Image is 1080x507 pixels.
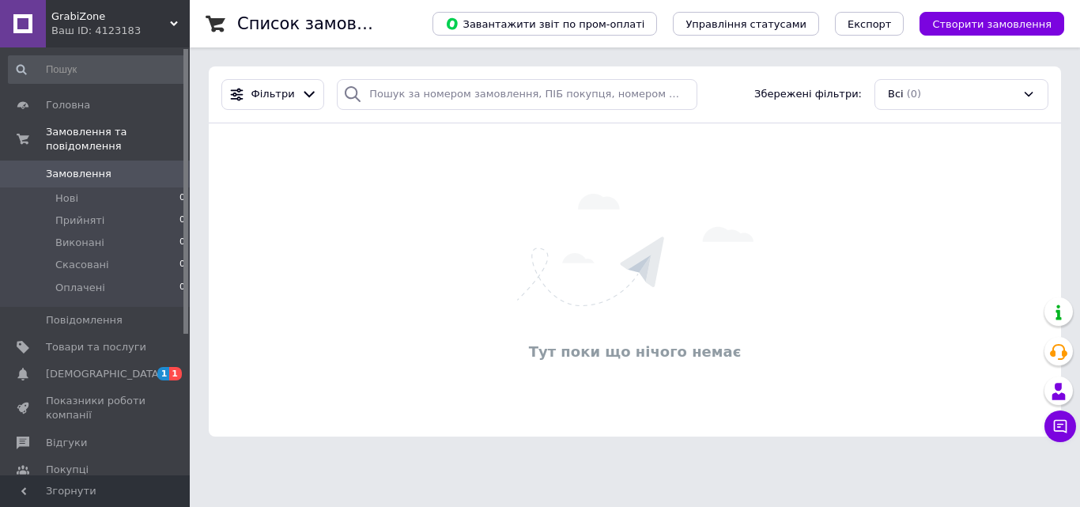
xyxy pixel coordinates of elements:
[55,236,104,250] span: Виконані
[46,167,111,181] span: Замовлення
[179,214,185,228] span: 0
[46,313,123,327] span: Повідомлення
[835,12,904,36] button: Експорт
[46,98,90,112] span: Головна
[848,18,892,30] span: Експорт
[179,191,185,206] span: 0
[685,18,806,30] span: Управління статусами
[46,436,87,450] span: Відгуки
[169,367,182,380] span: 1
[46,367,163,381] span: [DEMOGRAPHIC_DATA]
[445,17,644,31] span: Завантажити звіт по пром-оплаті
[55,258,109,272] span: Скасовані
[904,17,1064,29] a: Створити замовлення
[337,79,697,110] input: Пошук за номером замовлення, ПІБ покупця, номером телефону, Email, номером накладної
[432,12,657,36] button: Завантажити звіт по пром-оплаті
[55,281,105,295] span: Оплачені
[179,281,185,295] span: 0
[217,342,1053,361] div: Тут поки що нічого немає
[55,214,104,228] span: Прийняті
[55,191,78,206] span: Нові
[1044,411,1076,442] button: Чат з покупцем
[920,12,1064,36] button: Створити замовлення
[157,367,170,380] span: 1
[51,24,190,38] div: Ваш ID: 4123183
[907,88,921,100] span: (0)
[8,55,187,84] input: Пошук
[46,125,190,153] span: Замовлення та повідомлення
[179,236,185,250] span: 0
[179,258,185,272] span: 0
[251,87,295,102] span: Фільтри
[237,14,398,33] h1: Список замовлень
[46,340,146,354] span: Товари та послуги
[754,87,862,102] span: Збережені фільтри:
[932,18,1052,30] span: Створити замовлення
[673,12,819,36] button: Управління статусами
[46,463,89,477] span: Покупці
[888,87,904,102] span: Всі
[46,394,146,422] span: Показники роботи компанії
[51,9,170,24] span: GrabiZone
